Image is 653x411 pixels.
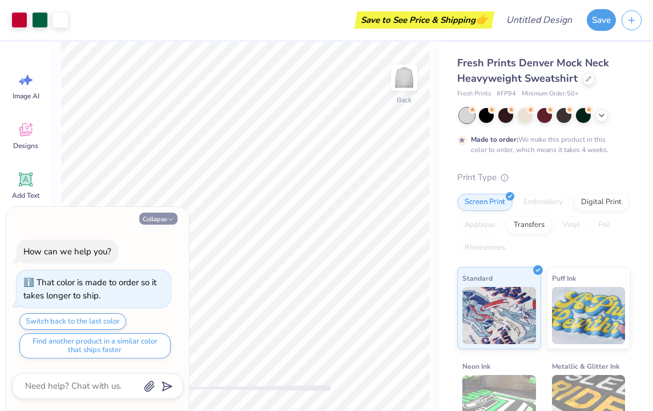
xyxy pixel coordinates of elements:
span: Puff Ink [552,272,576,284]
button: Collapse [139,213,178,225]
span: Fresh Prints [457,89,491,99]
div: Print Type [457,171,630,184]
input: Untitled Design [497,9,581,31]
span: 👉 [475,13,488,26]
div: Vinyl [555,217,587,234]
div: That color is made to order so it takes longer to ship. [23,277,156,301]
span: Metallic & Glitter Ink [552,360,619,372]
span: Neon Ink [462,360,490,372]
button: Find another product in a similar color that ships faster [19,333,171,358]
span: Fresh Prints Denver Mock Neck Heavyweight Sweatshirt [457,56,609,85]
span: Add Text [12,191,39,200]
div: Screen Print [457,194,513,211]
button: Save [587,9,616,31]
div: Rhinestones [457,240,513,257]
span: # FP94 [497,89,516,99]
img: Back [393,66,416,89]
span: Standard [462,272,493,284]
img: Standard [462,287,536,344]
div: Digital Print [574,194,629,211]
div: Back [397,95,412,105]
div: Applique [457,217,503,234]
strong: Made to order: [471,135,518,144]
div: How can we help you? [23,246,111,257]
img: Puff Ink [552,287,626,344]
span: Image AI [13,91,39,101]
span: Minimum Order: 50 + [522,89,579,99]
div: We make this product in this color to order, which means it takes 4 weeks. [471,134,611,155]
span: Designs [13,141,38,150]
div: Embroidery [516,194,570,211]
div: Foil [591,217,618,234]
div: Transfers [506,217,552,234]
div: Save to See Price & Shipping [357,11,491,29]
button: Switch back to the last color [19,313,126,330]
